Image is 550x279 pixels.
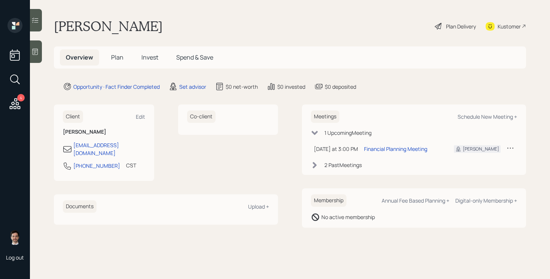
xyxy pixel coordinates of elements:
[63,110,83,123] h6: Client
[463,146,499,152] div: [PERSON_NAME]
[498,22,521,30] div: Kustomer
[321,213,375,221] div: No active membership
[176,53,213,61] span: Spend & Save
[111,53,123,61] span: Plan
[446,22,476,30] div: Plan Delivery
[126,161,136,169] div: CST
[324,129,372,137] div: 1 Upcoming Meeting
[382,197,449,204] div: Annual Fee Based Planning +
[73,83,160,91] div: Opportunity · Fact Finder Completed
[7,230,22,245] img: jonah-coleman-headshot.png
[63,129,145,135] h6: [PERSON_NAME]
[325,83,356,91] div: $0 deposited
[136,113,145,120] div: Edit
[73,162,120,170] div: [PHONE_NUMBER]
[6,254,24,261] div: Log out
[314,145,358,153] div: [DATE] at 3:00 PM
[248,203,269,210] div: Upload +
[455,197,517,204] div: Digital-only Membership +
[66,53,93,61] span: Overview
[226,83,258,91] div: $0 net-worth
[324,161,362,169] div: 2 Past Meeting s
[141,53,158,61] span: Invest
[364,145,427,153] div: Financial Planning Meeting
[63,200,97,213] h6: Documents
[73,141,145,157] div: [EMAIL_ADDRESS][DOMAIN_NAME]
[187,110,216,123] h6: Co-client
[17,94,25,101] div: 4
[179,83,206,91] div: Set advisor
[311,194,346,207] h6: Membership
[311,110,339,123] h6: Meetings
[54,18,163,34] h1: [PERSON_NAME]
[277,83,305,91] div: $0 invested
[458,113,517,120] div: Schedule New Meeting +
